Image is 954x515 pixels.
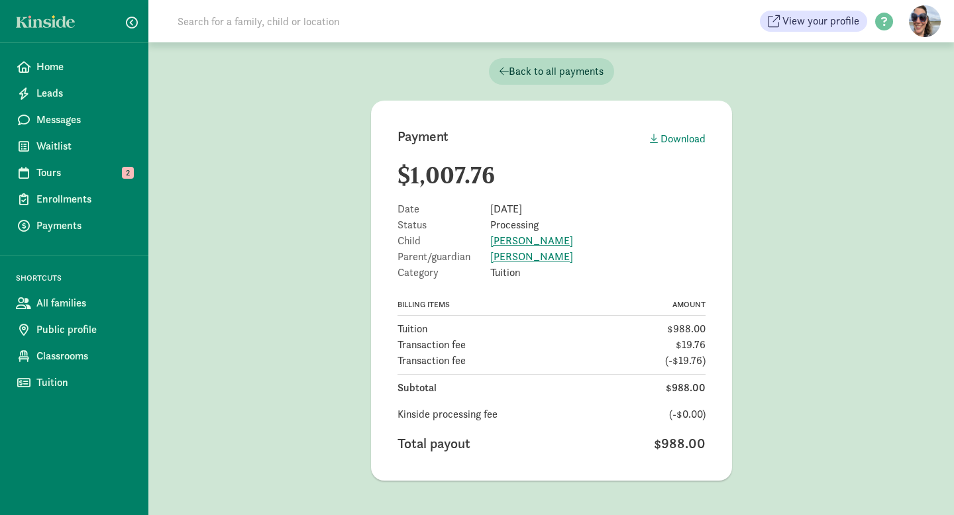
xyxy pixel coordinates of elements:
[5,80,143,107] a: Leads
[122,167,134,179] span: 2
[490,250,573,263] a: [PERSON_NAME]
[669,406,706,422] span: (-$0.00)
[397,236,490,246] span: Child
[5,107,143,133] a: Messages
[676,337,706,353] span: $19.76
[397,220,490,230] span: Status
[36,322,132,338] span: Public profile
[490,220,539,230] span: Processing
[397,321,427,337] span: Tuition
[36,112,132,128] span: Messages
[5,316,143,343] a: Public profile
[654,433,706,454] span: $988.00
[5,212,143,239] a: Payments
[397,162,706,188] h2: $1,007.76
[5,160,143,186] a: Tours 2
[36,191,132,207] span: Enrollments
[397,406,498,422] span: Kinside processing fee
[500,64,604,79] span: Back to all payments
[666,380,706,396] span: $988.00
[650,131,706,147] div: Download
[36,295,132,311] span: All families
[665,353,706,369] span: (-$19.76)
[760,11,867,32] button: View your profile
[397,337,466,353] span: Transaction fee
[672,299,706,310] span: AMOUNT
[36,85,132,101] span: Leads
[397,380,437,396] span: Subtotal
[490,234,573,248] a: [PERSON_NAME]
[397,127,449,146] h1: Payment
[5,54,143,80] a: Home
[489,58,614,85] a: Back to all payments
[5,186,143,212] a: Enrollments
[5,369,143,396] a: Tuition
[36,138,132,154] span: Waitlist
[36,59,132,75] span: Home
[5,290,143,316] a: All families
[397,252,490,262] span: Parent/guardian
[36,165,132,181] span: Tours
[888,451,954,515] iframe: Chat Widget
[397,299,450,310] span: BILLING ITEMS
[782,13,859,29] span: View your profile
[5,133,143,160] a: Waitlist
[490,267,520,278] span: Tuition
[397,267,490,278] span: Category
[397,204,490,214] span: Date
[490,204,522,214] span: [DATE]
[36,218,132,234] span: Payments
[170,8,541,34] input: Search for a family, child or location
[667,321,706,337] span: $988.00
[36,348,132,364] span: Classrooms
[397,433,470,454] span: Total payout
[397,353,466,369] span: Transaction fee
[5,343,143,369] a: Classrooms
[36,375,132,391] span: Tuition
